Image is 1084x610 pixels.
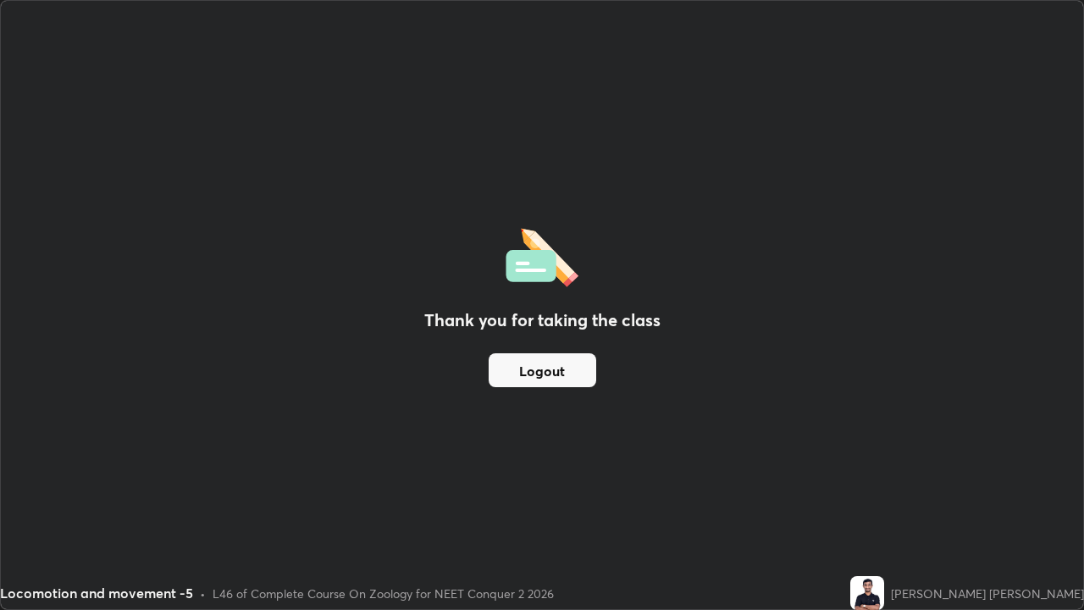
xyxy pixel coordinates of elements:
div: L46 of Complete Course On Zoology for NEET Conquer 2 2026 [213,585,554,602]
img: c9bf78d67bb745bc84438c2db92f5989.jpg [850,576,884,610]
h2: Thank you for taking the class [424,308,661,333]
div: • [200,585,206,602]
button: Logout [489,353,596,387]
div: [PERSON_NAME] [PERSON_NAME] [891,585,1084,602]
img: offlineFeedback.1438e8b3.svg [506,223,578,287]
